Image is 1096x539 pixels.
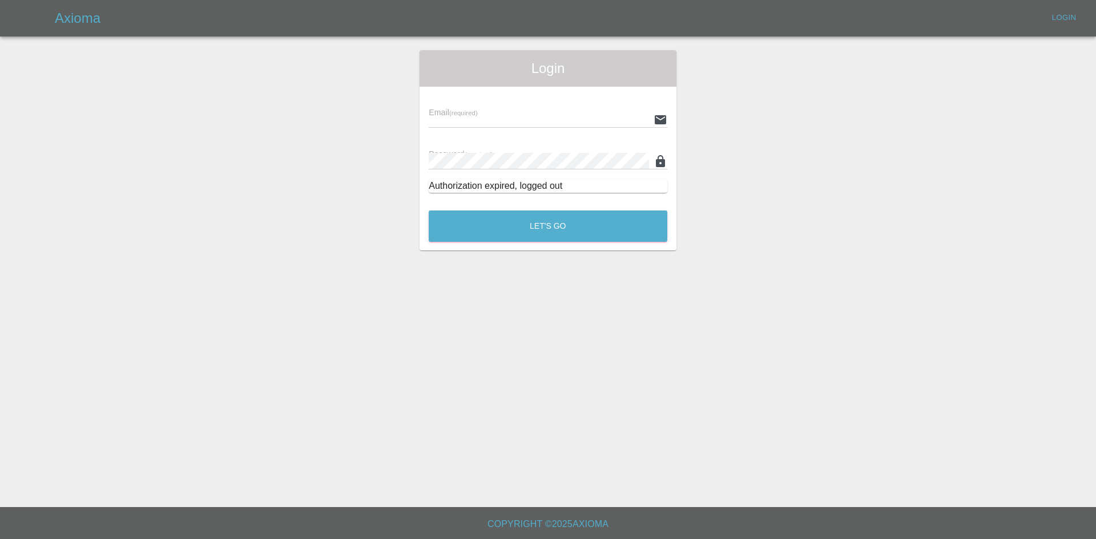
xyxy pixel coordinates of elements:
[429,179,667,193] div: Authorization expired, logged out
[429,108,477,117] span: Email
[449,110,478,116] small: (required)
[429,210,667,242] button: Let's Go
[1046,9,1082,27] a: Login
[465,151,493,158] small: (required)
[429,149,493,159] span: Password
[429,59,667,78] span: Login
[9,516,1087,532] h6: Copyright © 2025 Axioma
[55,9,100,27] h5: Axioma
